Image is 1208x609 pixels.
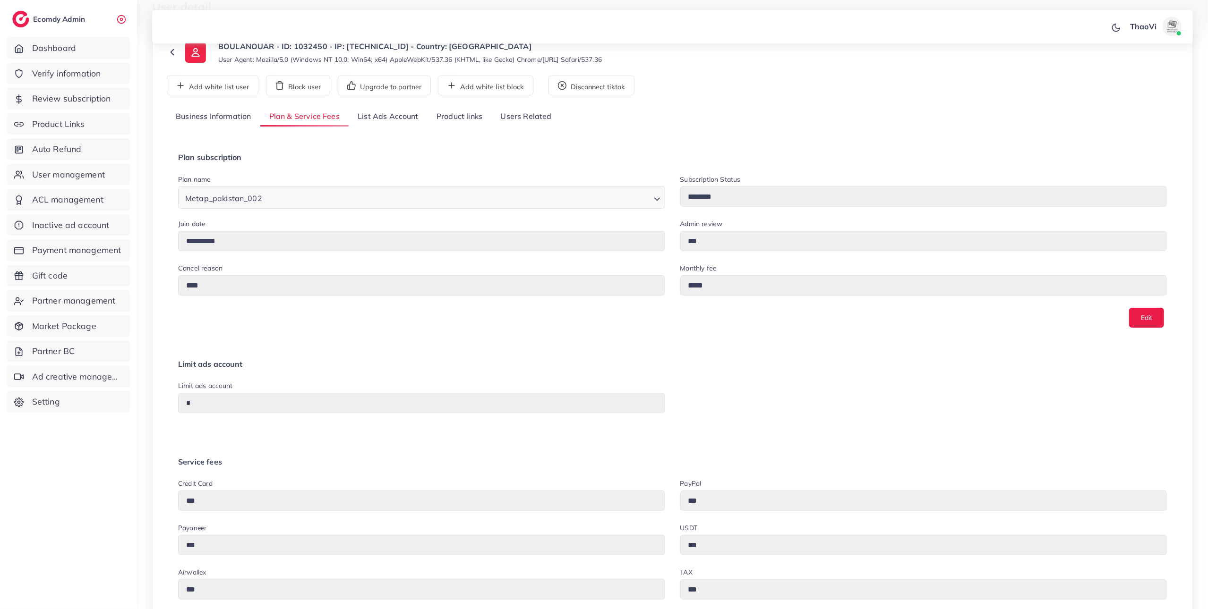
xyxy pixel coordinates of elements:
span: Gift code [32,270,68,282]
span: ACL management [32,194,103,206]
label: Cancel reason [178,263,223,273]
label: USDT [680,523,698,533]
a: Dashboard [7,37,130,59]
button: Block user [266,76,330,95]
span: Market Package [32,320,96,332]
img: avatar [1163,17,1182,36]
a: logoEcomdy Admin [12,11,87,27]
label: Credit card [178,479,213,488]
a: ThaoViavatar [1125,17,1185,36]
button: Edit [1129,308,1164,327]
button: Add white list block [438,76,533,95]
a: List Ads Account [349,107,428,127]
h4: Limit ads account [178,360,1167,369]
img: ic-user-info.36bf1079.svg [185,42,206,63]
a: Auto Refund [7,138,130,160]
a: Market Package [7,315,130,337]
label: Payoneer [178,523,206,533]
span: Review subscription [32,93,111,105]
span: Verify information [32,68,101,80]
span: Partner management [32,295,116,307]
span: Metap_pakistan_002 [183,192,264,205]
a: ACL management [7,189,130,211]
img: logo [12,11,29,27]
a: Verify information [7,63,130,85]
label: Join date [178,219,206,228]
span: Dashboard [32,42,76,54]
span: Product Links [32,118,85,130]
label: Admin review [680,219,723,228]
a: Product Links [7,113,130,135]
span: Payment management [32,244,121,256]
a: Gift code [7,265,130,287]
a: Product links [428,107,491,127]
a: Partner BC [7,340,130,362]
label: Plan name [178,175,211,184]
small: User Agent: Mozilla/5.0 (Windows NT 10.0; Win64; x64) AppleWebKit/537.36 (KHTML, like Gecko) Chro... [218,55,602,64]
h4: Service fees [178,457,1167,466]
a: Partner management [7,290,130,312]
label: TAX [680,567,693,577]
h2: Ecomdy Admin [33,15,87,24]
span: Setting [32,396,60,408]
span: Partner BC [32,345,75,357]
label: PayPal [680,479,702,488]
p: ThaoVi [1130,21,1157,32]
a: Payment management [7,239,130,261]
input: Search for option [265,189,650,205]
span: Ad creative management [32,371,123,383]
button: Add white list user [167,76,258,95]
label: Limit ads account [178,381,233,390]
button: Disconnect tiktok [548,76,634,95]
label: Airwallex [178,567,206,577]
div: Search for option [178,186,665,208]
a: Inactive ad account [7,214,130,236]
label: Monthly fee [680,263,717,273]
label: Subscription Status [680,175,741,184]
a: Setting [7,391,130,413]
span: Auto Refund [32,143,82,155]
h4: Plan subscription [178,153,1167,162]
a: Ad creative management [7,366,130,388]
a: Business Information [167,107,260,127]
span: Inactive ad account [32,219,110,231]
a: Users Related [491,107,560,127]
a: User management [7,164,130,186]
button: Upgrade to partner [338,76,431,95]
a: Review subscription [7,88,130,110]
span: User management [32,169,105,181]
a: Plan & Service Fees [260,107,349,127]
